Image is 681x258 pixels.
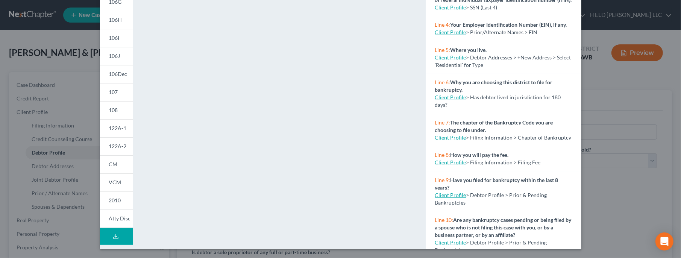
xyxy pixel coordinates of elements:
[435,54,571,68] span: > Debtor Addresses > +New Address > Select 'Residential' for Type
[435,134,466,141] a: Client Profile
[435,21,450,28] span: Line 4:
[109,197,121,203] span: 2010
[109,215,131,222] span: Atty Disc
[450,21,567,28] strong: Your Employer Identification Number (EIN), if any.
[100,137,133,155] a: 122A-2
[100,173,133,191] a: VCM
[435,119,553,133] strong: The chapter of the Bankruptcy Code you are choosing to file under.
[109,143,127,149] span: 122A-2
[100,83,133,101] a: 107
[100,47,133,65] a: 106J
[109,35,120,41] span: 106I
[100,191,133,209] a: 2010
[435,152,450,158] span: Line 8:
[435,177,450,183] span: Line 9:
[100,119,133,137] a: 122A-1
[466,4,497,11] span: > SSN (Last 4)
[466,134,571,141] span: > Filing Information > Chapter of Bankruptcy
[435,217,571,238] strong: Are any bankruptcy cases pending or being filed by a spouse who is not filing this case with you,...
[109,125,127,131] span: 122A-1
[109,179,121,185] span: VCM
[109,53,120,59] span: 106J
[435,192,466,198] a: Client Profile
[109,71,127,77] span: 106Dec
[109,161,118,167] span: CM
[466,159,540,165] span: > Filing Information > Filing Fee
[435,79,552,93] strong: Why you are choosing this district to file for bankruptcy.
[109,17,122,23] span: 106H
[435,159,466,165] a: Client Profile
[435,239,547,253] span: > Debtor Profile > Prior & Pending Bankruptcies
[100,11,133,29] a: 106H
[435,4,466,11] a: Client Profile
[435,79,450,85] span: Line 6:
[435,119,450,126] span: Line 7:
[109,107,118,113] span: 108
[655,232,673,250] div: Open Intercom Messenger
[435,47,450,53] span: Line 5:
[450,47,487,53] strong: Where you live.
[435,54,466,61] a: Client Profile
[435,217,453,223] span: Line 10:
[100,29,133,47] a: 106I
[100,155,133,173] a: CM
[100,209,133,228] a: Atty Disc
[100,101,133,119] a: 108
[435,94,466,100] a: Client Profile
[466,29,537,35] span: > Prior/Alternate Names > EIN
[450,152,508,158] strong: How you will pay the fee.
[109,89,118,95] span: 107
[100,65,133,83] a: 106Dec
[435,239,466,246] a: Client Profile
[435,94,561,108] span: > Has debtor lived in jurisdiction for 180 days?
[435,29,466,35] a: Client Profile
[435,177,558,191] strong: Have you filed for bankruptcy within the last 8 years?
[435,192,547,206] span: > Debtor Profile > Prior & Pending Bankruptcies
